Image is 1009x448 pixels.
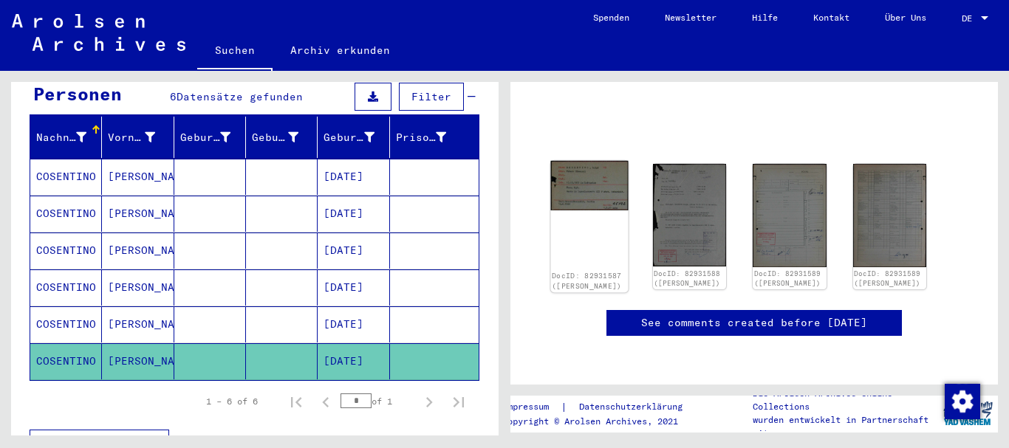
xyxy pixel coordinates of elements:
[102,343,174,379] mat-cell: [PERSON_NAME]
[30,269,102,306] mat-cell: COSENTINO
[273,32,408,68] a: Archiv erkunden
[641,315,867,331] a: See comments created before [DATE]
[174,117,246,158] mat-header-cell: Geburtsname
[324,130,374,145] div: Geburtsdatum
[654,269,720,288] a: DocID: 82931588 ([PERSON_NAME])
[281,387,311,416] button: First page
[252,125,317,149] div: Geburt‏
[30,232,102,269] mat-cell: COSENTINO
[197,32,273,71] a: Suchen
[962,13,978,24] span: DE
[502,399,561,415] a: Impressum
[108,125,173,149] div: Vorname
[252,130,298,145] div: Geburt‏
[177,90,303,103] span: Datensätze gefunden
[108,130,154,145] div: Vorname
[36,125,105,149] div: Nachname
[12,14,185,51] img: Arolsen_neg.svg
[30,159,102,195] mat-cell: COSENTINO
[318,117,389,158] mat-header-cell: Geburtsdatum
[180,125,249,149] div: Geburtsname
[853,164,927,267] img: 002.jpg
[753,387,937,413] p: Die Arolsen Archives Online-Collections
[552,272,622,291] a: DocID: 82931587 ([PERSON_NAME])
[754,269,821,288] a: DocID: 82931589 ([PERSON_NAME])
[753,164,827,267] img: 001.jpg
[324,125,392,149] div: Geburtsdatum
[318,196,389,232] mat-cell: [DATE]
[653,164,727,266] img: 001.jpg
[414,387,444,416] button: Next page
[102,196,174,232] mat-cell: [PERSON_NAME]
[318,306,389,342] mat-cell: [DATE]
[399,83,464,111] button: Filter
[102,306,174,342] mat-cell: [PERSON_NAME]
[30,117,102,158] mat-header-cell: Nachname
[390,117,479,158] mat-header-cell: Prisoner #
[551,161,628,210] img: 001.jpg
[411,90,451,103] span: Filter
[940,395,996,432] img: yv_logo.png
[318,343,389,379] mat-cell: [DATE]
[753,413,937,440] p: wurden entwickelt in Partnerschaft mit
[396,125,465,149] div: Prisoner #
[170,90,177,103] span: 6
[318,269,389,306] mat-cell: [DATE]
[30,196,102,232] mat-cell: COSENTINO
[102,159,174,195] mat-cell: [PERSON_NAME]
[854,269,920,288] a: DocID: 82931589 ([PERSON_NAME])
[444,387,473,416] button: Last page
[567,399,700,415] a: Datenschutzerklärung
[318,232,389,269] mat-cell: [DATE]
[180,130,230,145] div: Geburtsname
[945,384,980,419] img: Zustimmung ändern
[502,415,700,428] p: Copyright © Arolsen Archives, 2021
[396,130,446,145] div: Prisoner #
[206,395,258,408] div: 1 – 6 of 6
[30,306,102,342] mat-cell: COSENTINO
[341,394,414,408] div: of 1
[102,117,174,158] mat-header-cell: Vorname
[30,343,102,379] mat-cell: COSENTINO
[33,80,122,107] div: Personen
[246,117,318,158] mat-header-cell: Geburt‏
[318,159,389,195] mat-cell: [DATE]
[102,269,174,306] mat-cell: [PERSON_NAME]
[102,232,174,269] mat-cell: [PERSON_NAME]
[36,130,86,145] div: Nachname
[311,387,341,416] button: Previous page
[502,399,700,415] div: |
